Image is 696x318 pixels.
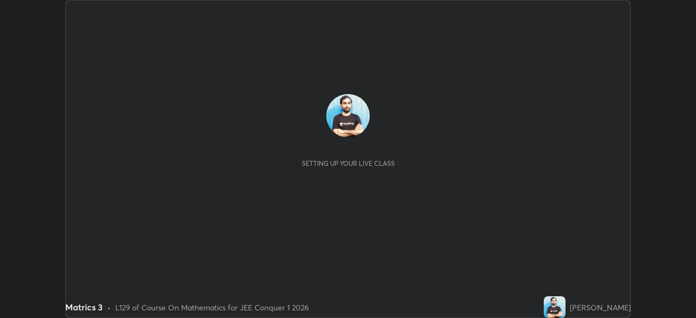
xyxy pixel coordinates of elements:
[302,159,395,167] div: Setting up your live class
[570,302,631,313] div: [PERSON_NAME]
[107,302,111,313] div: •
[326,94,370,138] img: 41f1aa9c7ca44fd2ad61e2e528ab5424.jpg
[115,302,309,313] div: L129 of Course On Mathematics for JEE Conquer 1 2026
[65,301,103,314] div: Matrics 3
[544,296,565,318] img: 41f1aa9c7ca44fd2ad61e2e528ab5424.jpg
